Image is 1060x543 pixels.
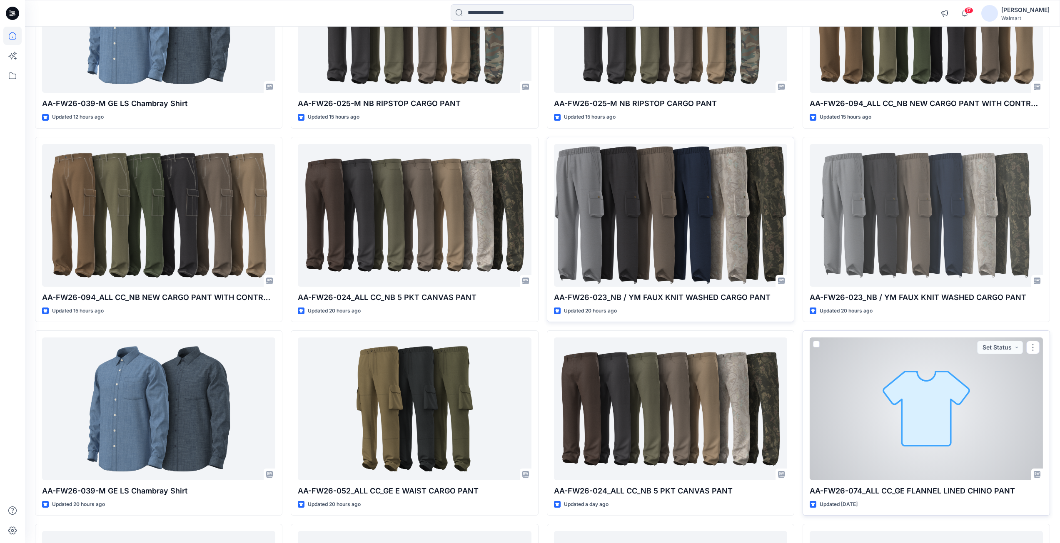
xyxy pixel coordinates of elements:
[554,98,787,109] p: AA-FW26-025-M NB RIPSTOP CARGO PANT
[1001,15,1050,21] div: Walmart
[298,98,531,109] p: AA-FW26-025-M NB RIPSTOP CARGO PANT
[308,500,361,509] p: Updated 20 hours ago
[810,98,1043,109] p: AA-FW26-094_ALL CC_NB NEW CARGO PANT WITH CONTRAST STITCH
[564,307,617,315] p: Updated 20 hours ago
[810,337,1043,480] a: AA-FW26-074_ALL CC_GE FLANNEL LINED CHINO PANT
[298,144,531,287] a: AA-FW26-024_ALL CC_NB 5 PKT CANVAS PANT
[820,307,873,315] p: Updated 20 hours ago
[42,144,275,287] a: AA-FW26-094_ALL CC_NB NEW CARGO PANT WITH CONTRAST STITCH
[810,144,1043,287] a: AA-FW26-023_NB / YM FAUX KNIT WASHED CARGO PANT
[1001,5,1050,15] div: [PERSON_NAME]
[52,307,104,315] p: Updated 15 hours ago
[52,113,104,121] p: Updated 12 hours ago
[554,485,787,497] p: AA-FW26-024_ALL CC_NB 5 PKT CANVAS PANT
[820,500,858,509] p: Updated [DATE]
[42,337,275,480] a: AA-FW26-039-M GE LS Chambray Shirt
[964,7,973,14] span: 17
[820,113,871,121] p: Updated 15 hours ago
[564,500,609,509] p: Updated a day ago
[554,292,787,303] p: AA-FW26-023_NB / YM FAUX KNIT WASHED CARGO PANT
[298,485,531,497] p: AA-FW26-052_ALL CC_GE E WAIST CARGO PANT
[810,292,1043,303] p: AA-FW26-023_NB / YM FAUX KNIT WASHED CARGO PANT
[42,98,275,109] p: AA-FW26-039-M GE LS Chambray Shirt
[52,500,105,509] p: Updated 20 hours ago
[564,113,616,121] p: Updated 15 hours ago
[554,337,787,480] a: AA-FW26-024_ALL CC_NB 5 PKT CANVAS PANT
[298,292,531,303] p: AA-FW26-024_ALL CC_NB 5 PKT CANVAS PANT
[810,485,1043,497] p: AA-FW26-074_ALL CC_GE FLANNEL LINED CHINO PANT
[42,485,275,497] p: AA-FW26-039-M GE LS Chambray Shirt
[554,144,787,287] a: AA-FW26-023_NB / YM FAUX KNIT WASHED CARGO PANT
[981,5,998,22] img: avatar
[308,113,359,121] p: Updated 15 hours ago
[308,307,361,315] p: Updated 20 hours ago
[298,337,531,480] a: AA-FW26-052_ALL CC_GE E WAIST CARGO PANT
[42,292,275,303] p: AA-FW26-094_ALL CC_NB NEW CARGO PANT WITH CONTRAST STITCH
